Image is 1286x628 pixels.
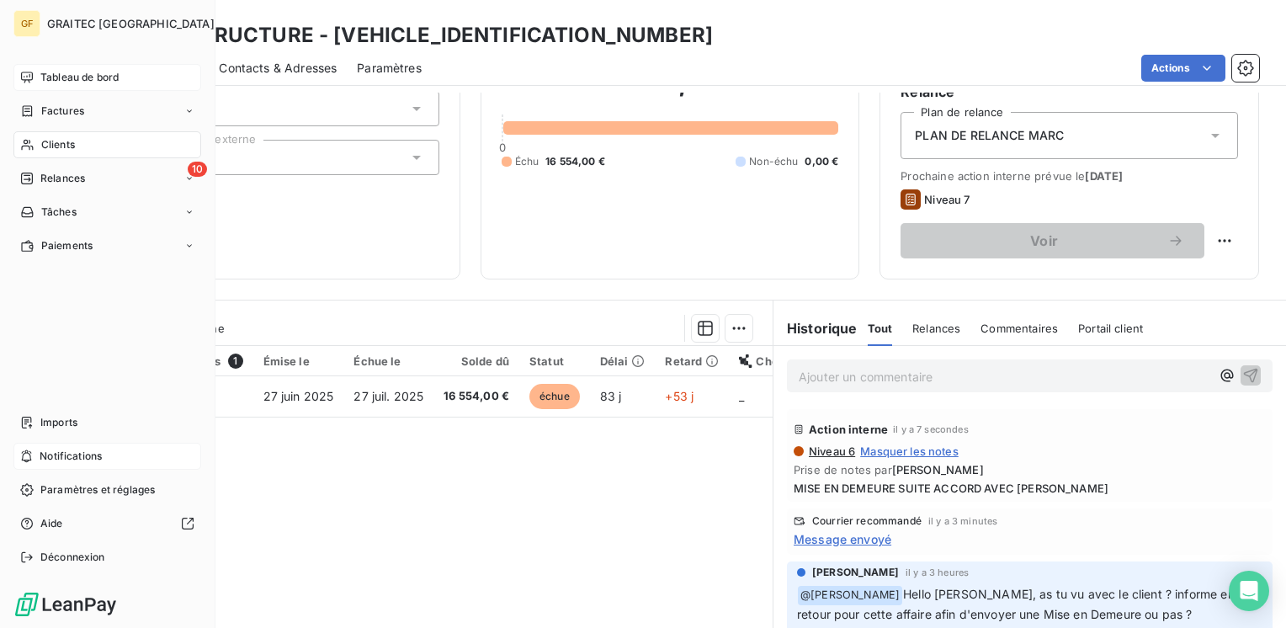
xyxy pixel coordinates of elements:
span: Message envoyé [794,530,891,548]
span: +53 j [665,389,693,403]
span: 16 554,00 € [545,154,605,169]
span: Déconnexion [40,550,105,565]
span: Niveau 7 [924,193,970,206]
span: Relances [40,171,85,186]
span: il y a 7 secondes [893,424,969,434]
span: [DATE] [1085,169,1123,183]
a: Aide [13,510,201,537]
span: Portail client [1078,322,1143,335]
span: Paiements [41,238,93,253]
div: Solde dû [444,354,509,368]
span: Clients [41,137,75,152]
span: Aide [40,516,63,531]
span: Imports [40,415,77,430]
span: Tableau de bord [40,70,119,85]
div: GF [13,10,40,37]
span: Niveau 6 [807,444,855,458]
span: 27 juil. 2025 [353,389,423,403]
span: 27 juin 2025 [263,389,334,403]
img: Logo LeanPay [13,591,118,618]
button: Voir [901,223,1204,258]
span: Non-échu [749,154,798,169]
span: Masquer les notes [860,444,959,458]
span: Action interne [809,423,888,436]
div: Retard [665,354,719,368]
span: échue [529,384,580,409]
span: Contacts & Adresses [219,60,337,77]
span: Voir [921,234,1167,247]
span: PLAN DE RELANCE MARC [915,127,1064,144]
span: MISE EN DEMEURE SUITE ACCORD AVEC [PERSON_NAME] [794,482,1266,495]
span: 1 [228,354,243,369]
span: GRAITEC [GEOGRAPHIC_DATA] [47,17,215,30]
div: Émise le [263,354,334,368]
span: 0,00 € [805,154,838,169]
div: Statut [529,354,580,368]
span: 16 554,00 € [444,388,509,405]
span: @ [PERSON_NAME] [798,586,902,605]
span: 83 j [600,389,622,403]
span: [PERSON_NAME] [892,463,984,476]
span: 0 [499,141,506,154]
h6: Historique [773,318,858,338]
button: Actions [1141,55,1225,82]
span: 10 [188,162,207,177]
span: Tâches [41,205,77,220]
span: il y a 3 minutes [928,516,997,526]
span: [PERSON_NAME] [812,565,899,580]
span: _ [739,389,744,403]
span: il y a 3 heures [906,567,969,577]
span: Notifications [40,449,102,464]
h3: AM STRUCTURE - [VEHICLE_IDENTIFICATION_NUMBER] [148,20,713,51]
span: Tout [868,322,893,335]
span: Relances [912,322,960,335]
span: Paramètres et réglages [40,482,155,498]
span: Commentaires [980,322,1058,335]
span: Factures [41,104,84,119]
span: Courrier recommandé [812,516,922,526]
span: Prochaine action interne prévue le [901,169,1238,183]
div: Échue le [353,354,423,368]
div: Délai [600,354,646,368]
div: Open Intercom Messenger [1229,571,1269,611]
div: Chorus Pro [739,354,816,368]
span: Prise de notes par [794,463,1266,476]
span: Paramètres [357,60,422,77]
span: Échu [515,154,539,169]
